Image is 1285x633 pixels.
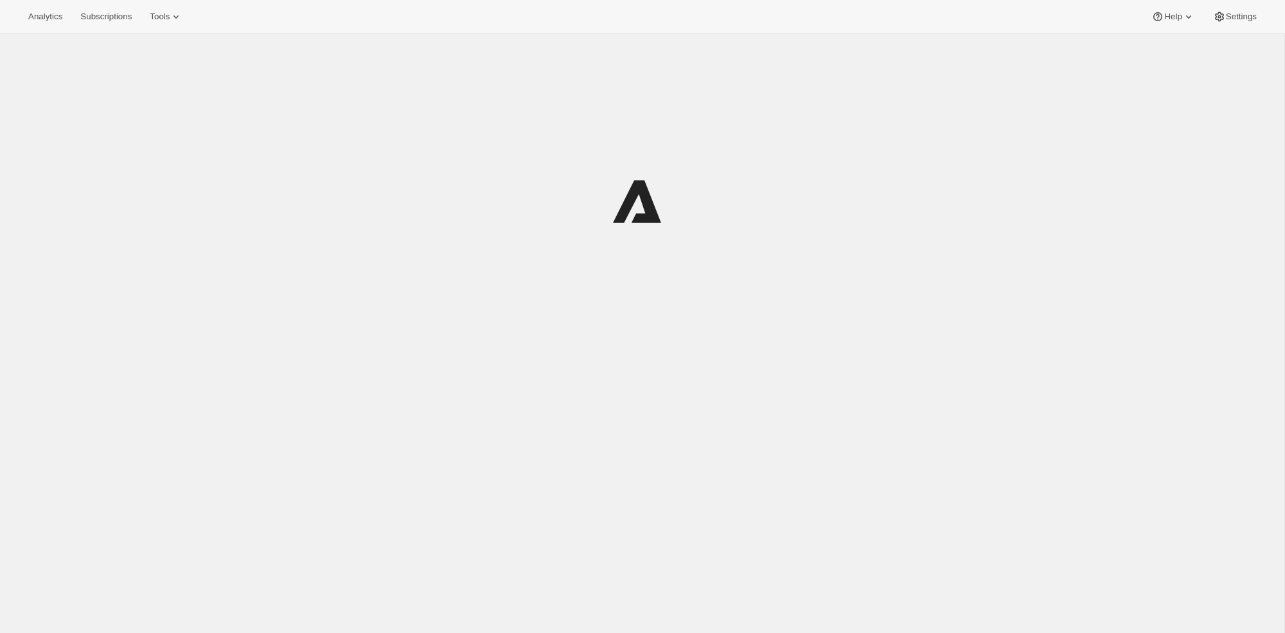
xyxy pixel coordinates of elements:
button: Subscriptions [73,8,139,26]
button: Analytics [21,8,70,26]
span: Help [1164,12,1182,22]
button: Help [1144,8,1202,26]
span: Tools [150,12,170,22]
button: Settings [1205,8,1264,26]
button: Tools [142,8,190,26]
span: Settings [1226,12,1257,22]
span: Analytics [28,12,62,22]
span: Subscriptions [80,12,132,22]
